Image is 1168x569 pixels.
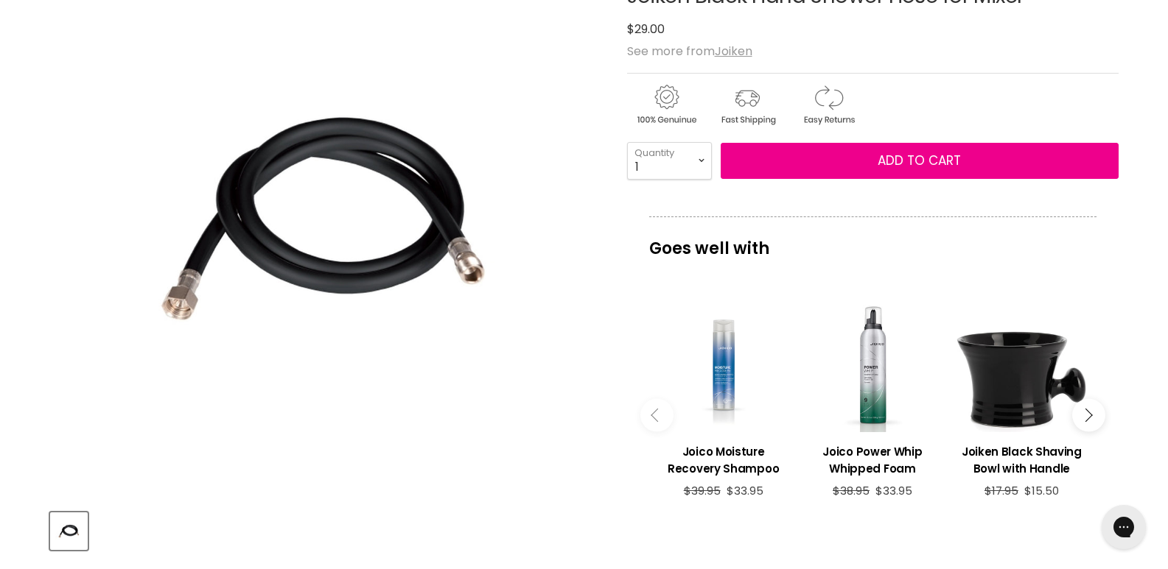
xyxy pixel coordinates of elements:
button: Joiken Black Hand Shower Hose for Mixer [50,512,88,550]
span: $17.95 [985,483,1018,498]
button: Add to cart [721,143,1119,180]
span: Add to cart [878,152,961,169]
h3: Joico Power Whip Whipped Foam [805,443,940,477]
span: $15.50 [1024,483,1059,498]
img: Joiken Black Hand Shower Hose for Mixer [52,520,86,543]
span: $39.95 [684,483,721,498]
a: View product:Joico Moisture Recovery Shampoo [657,298,791,432]
a: View product:Joico Power Whip Whipped Foam [805,432,940,484]
img: shipping.gif [708,82,786,127]
img: genuine.gif [627,82,705,127]
a: View product:Joiken Black Shaving Bowl with Handle [954,432,1088,484]
a: Joiken [715,43,752,60]
iframe: Gorgias live chat messenger [1094,500,1153,554]
h3: Joico Moisture Recovery Shampoo [657,443,791,477]
h3: Joiken Black Shaving Bowl with Handle [954,443,1088,477]
p: Goes well with [649,216,1097,265]
span: $29.00 [627,21,665,38]
span: See more from [627,43,752,60]
select: Quantity [627,142,712,179]
a: View product:Joiken Black Shaving Bowl with Handle [954,298,1088,432]
span: $38.95 [833,483,870,498]
a: View product:Joico Power Whip Whipped Foam [805,298,940,432]
span: $33.95 [875,483,912,498]
span: $33.95 [727,483,763,498]
div: Product thumbnails [48,508,603,550]
img: returns.gif [789,82,867,127]
a: View product:Joico Moisture Recovery Shampoo [657,432,791,484]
